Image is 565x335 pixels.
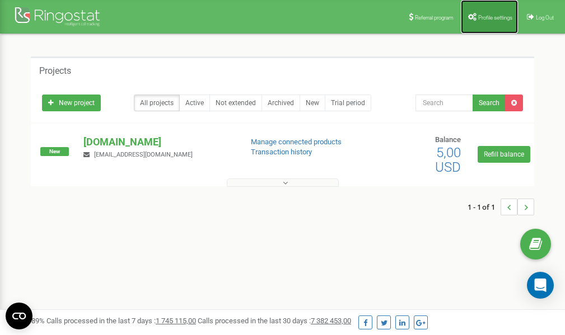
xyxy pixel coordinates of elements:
[156,317,196,325] u: 1 745 115,00
[415,95,473,111] input: Search
[527,272,554,299] div: Open Intercom Messenger
[262,95,300,111] a: Archived
[42,95,101,111] a: New project
[94,151,193,158] span: [EMAIL_ADDRESS][DOMAIN_NAME]
[435,135,461,144] span: Balance
[6,303,32,329] button: Open CMP widget
[478,15,512,21] span: Profile settings
[134,95,180,111] a: All projects
[435,145,461,175] span: 5,00 USD
[300,95,325,111] a: New
[325,95,371,111] a: Trial period
[536,15,554,21] span: Log Out
[468,199,501,215] span: 1 - 1 of 1
[209,95,262,111] a: Not extended
[39,66,71,76] h5: Projects
[251,148,312,156] a: Transaction history
[40,147,69,156] span: New
[415,15,454,21] span: Referral program
[478,146,530,163] a: Refill balance
[468,187,534,227] nav: ...
[46,317,196,325] span: Calls processed in the last 7 days :
[179,95,210,111] a: Active
[251,138,342,146] a: Manage connected products
[198,317,351,325] span: Calls processed in the last 30 days :
[83,135,232,149] p: [DOMAIN_NAME]
[473,95,506,111] button: Search
[311,317,351,325] u: 7 382 453,00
